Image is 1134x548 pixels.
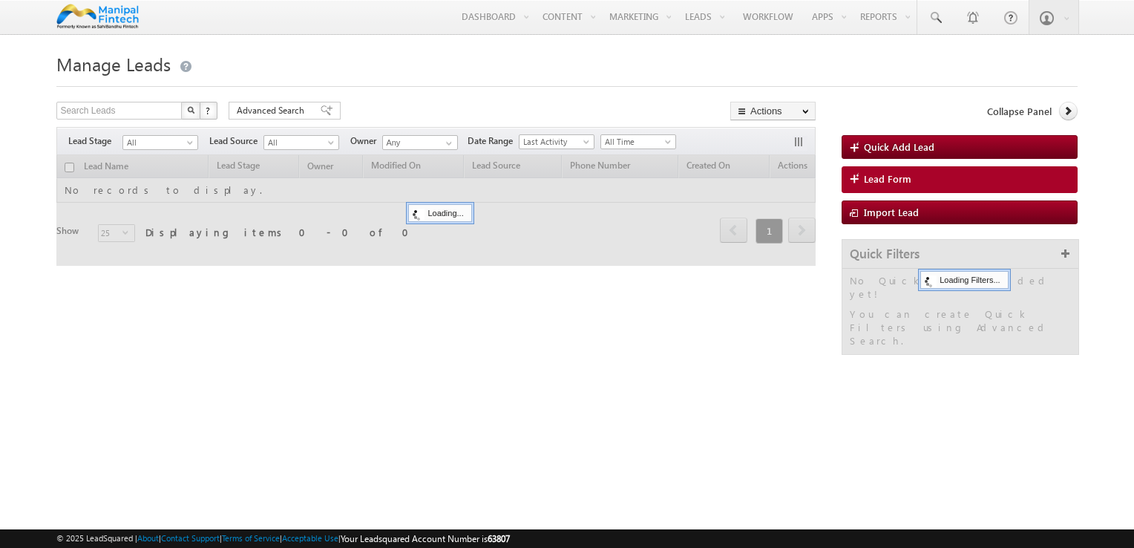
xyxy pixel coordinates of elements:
span: Lead Form [864,172,911,186]
a: Acceptable Use [282,533,338,543]
span: Your Leadsquared Account Number is [341,533,510,544]
a: Show All Items [438,136,456,151]
span: Lead Source [209,134,263,148]
button: ? [200,102,217,120]
a: All [122,135,198,150]
span: © 2025 LeadSquared | | | | | [56,532,510,546]
span: Collapse Panel [987,105,1052,118]
span: All Time [601,135,672,149]
div: Loading... [408,204,471,222]
input: Type to Search [382,135,458,150]
span: Date Range [468,134,519,148]
span: Advanced Search [237,104,309,117]
span: ? [206,104,212,117]
span: Lead Stage [68,134,122,148]
a: All Time [600,134,676,149]
a: Last Activity [519,134,594,149]
div: Loading Filters... [920,271,1008,289]
a: About [137,533,159,543]
a: All [263,135,339,150]
span: Owner [350,134,382,148]
img: Search [187,106,194,114]
span: Quick Add Lead [864,140,934,153]
span: Last Activity [520,135,590,149]
span: Manage Leads [56,52,171,76]
span: All [264,136,335,149]
span: 63807 [488,533,510,544]
a: Terms of Service [222,533,280,543]
button: Actions [730,102,816,120]
a: Lead Form [842,166,1077,193]
span: Import Lead [864,206,919,218]
span: All [123,136,194,149]
a: Contact Support [161,533,220,543]
img: Custom Logo [56,4,139,30]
